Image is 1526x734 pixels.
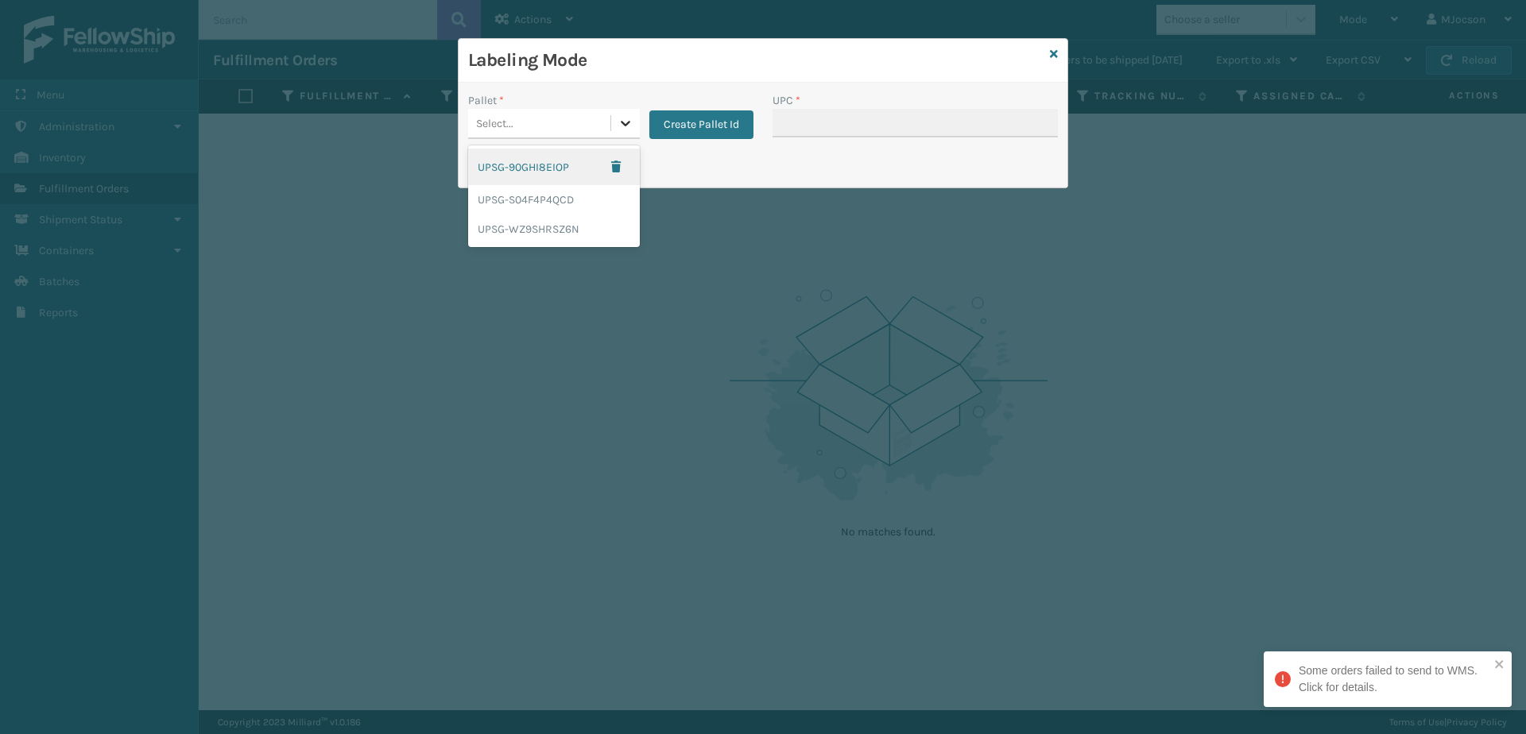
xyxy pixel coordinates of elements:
[476,115,513,132] div: Select...
[773,92,800,109] label: UPC
[468,92,504,109] label: Pallet
[468,48,1044,72] h3: Labeling Mode
[1299,663,1489,696] div: Some orders failed to send to WMS. Click for details.
[468,149,640,185] div: UPSG-90GHI8EIOP
[1494,658,1505,673] button: close
[468,214,640,244] div: UPSG-WZ9SHRSZ6N
[649,110,753,139] button: Create Pallet Id
[468,185,640,214] div: UPSG-S04F4P4QCD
